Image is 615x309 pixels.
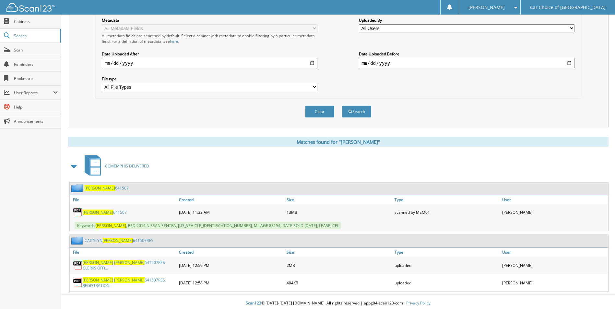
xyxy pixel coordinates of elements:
a: CCMEMPHIS DELIVERED [81,153,149,179]
div: [DATE] 12:58 PM [177,276,285,290]
a: User [501,195,608,204]
a: Type [393,248,501,257]
label: Date Uploaded Before [359,51,574,57]
img: folder2.png [71,236,85,245]
div: uploaded [393,276,501,290]
a: File [70,248,177,257]
div: [PERSON_NAME] [501,258,608,272]
div: 13MB [285,206,393,219]
span: [PERSON_NAME] [85,185,115,191]
div: [PERSON_NAME] [501,276,608,290]
span: [PERSON_NAME] [114,277,145,283]
a: Type [393,195,501,204]
span: Car Choice of [GEOGRAPHIC_DATA] [530,6,606,9]
span: User Reports [14,90,53,96]
a: Privacy Policy [406,300,431,306]
button: Search [342,106,371,118]
span: [PERSON_NAME] [83,277,113,283]
span: Reminders [14,62,58,67]
span: Announcements [14,119,58,124]
img: PDF.png [73,260,83,270]
a: [PERSON_NAME]641507 [83,210,127,215]
input: end [359,58,574,68]
a: [PERSON_NAME] [PERSON_NAME]641507RES REGISTRATION [83,277,176,288]
button: Clear [305,106,334,118]
a: here [170,39,178,44]
span: [PERSON_NAME] [102,238,133,243]
div: 2MB [285,258,393,272]
a: [PERSON_NAME] [PERSON_NAME]641507RES CLERKS OFFI... [83,260,176,271]
a: File [70,195,177,204]
label: File type [102,76,317,82]
span: Bookmarks [14,76,58,81]
span: Scan123 [246,300,261,306]
div: Matches found for "[PERSON_NAME]" [68,137,609,147]
img: PDF.png [73,278,83,288]
div: [PERSON_NAME] [501,206,608,219]
span: [PERSON_NAME] [96,223,126,228]
span: [PERSON_NAME] [83,260,113,265]
div: All metadata fields are searched by default. Select a cabinet with metadata to enable filtering b... [102,33,317,44]
span: CCMEMPHIS DELIVERED [105,163,149,169]
span: Cabinets [14,19,58,24]
iframe: Chat Widget [583,278,615,309]
div: [DATE] 11:32 AM [177,206,285,219]
a: Created [177,195,285,204]
span: Help [14,104,58,110]
a: Size [285,195,393,204]
img: scan123-logo-white.svg [6,3,55,12]
label: Date Uploaded After [102,51,317,57]
a: Created [177,248,285,257]
label: Metadata [102,17,317,23]
span: Search [14,33,57,39]
div: [DATE] 12:59 PM [177,258,285,272]
a: Size [285,248,393,257]
span: Keywords: , RED 2014 NISSAN SENTRA, [US_VEHICLE_IDENTIFICATION_NUMBER], MILAGE 88154, DATE SOLD [... [75,222,341,229]
span: [PERSON_NAME] [83,210,113,215]
span: Scan [14,47,58,53]
div: uploaded [393,258,501,272]
img: folder2.png [71,184,85,192]
a: [PERSON_NAME]641507 [85,185,129,191]
div: scanned by MEM01 [393,206,501,219]
span: [PERSON_NAME] [468,6,505,9]
a: User [501,248,608,257]
input: start [102,58,317,68]
span: [PERSON_NAME] [114,260,145,265]
a: CAITYLYN[PERSON_NAME]641507RES [85,238,153,243]
label: Uploaded By [359,17,574,23]
img: PDF.png [73,207,83,217]
div: 404KB [285,276,393,290]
